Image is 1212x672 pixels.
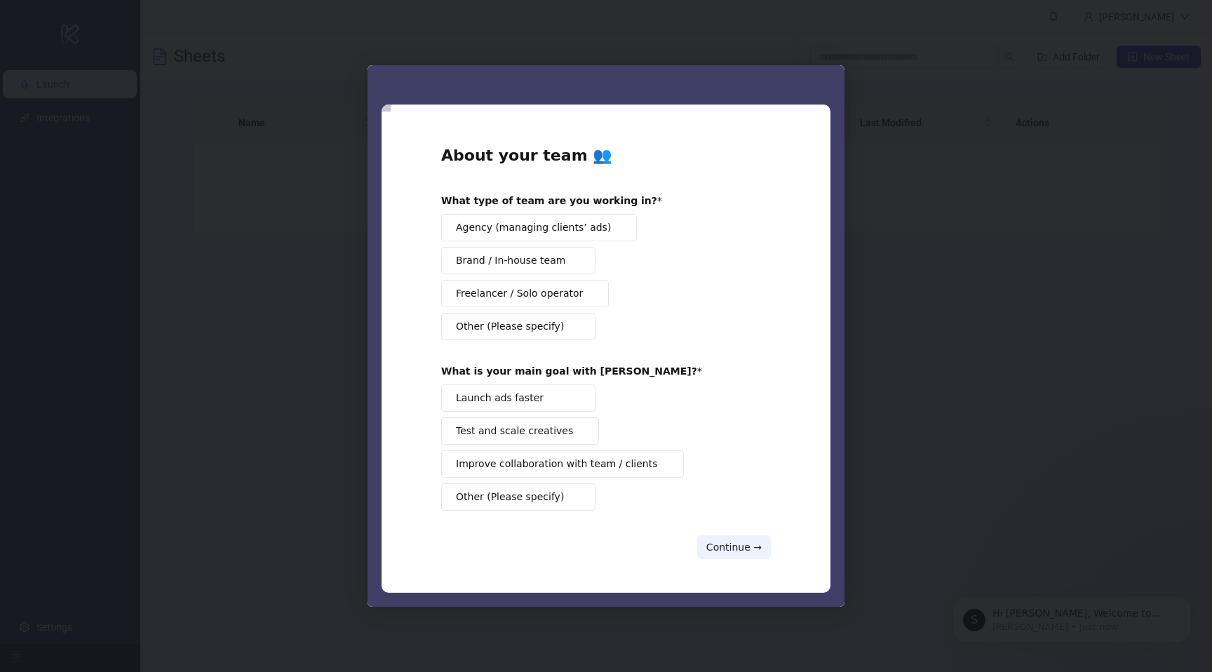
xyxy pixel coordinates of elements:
[441,214,637,241] button: Agency (managing clients’ ads)
[456,424,573,438] span: Test and scale creatives
[441,280,609,307] button: Freelancer / Solo operator
[456,490,564,504] span: Other (Please specify)
[456,457,658,471] span: Improve collaboration with team / clients
[456,391,544,405] span: Launch ads faster
[441,483,595,511] button: Other (Please specify)
[441,450,684,478] button: Improve collaboration with team / clients
[441,417,599,445] button: Test and scale creatives
[441,147,612,164] b: About your team 👥
[61,41,241,331] span: Hi [PERSON_NAME], Welcome to [DOMAIN_NAME]! 🎉 You’re all set to start launching ads effortlessly....
[441,195,657,206] b: What type of team are you working in?
[32,42,54,65] div: Profile image for Simon
[456,220,611,235] span: Agency (managing clients’ ads)
[61,54,242,67] p: Message from Simon, sent Just now
[456,286,583,301] span: Freelancer / Solo operator
[697,535,771,559] button: Continue →
[441,384,595,412] button: Launch ads faster
[441,313,595,340] button: Other (Please specify)
[456,319,564,334] span: Other (Please specify)
[456,253,565,268] span: Brand / In-house team
[441,365,697,377] b: What is your main goal with [PERSON_NAME]?
[441,247,595,274] button: Brand / In-house team
[21,29,260,76] div: message notification from Simon, Just now. Hi Sebastien, Welcome to Kitchn.io! 🎉 You’re all set t...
